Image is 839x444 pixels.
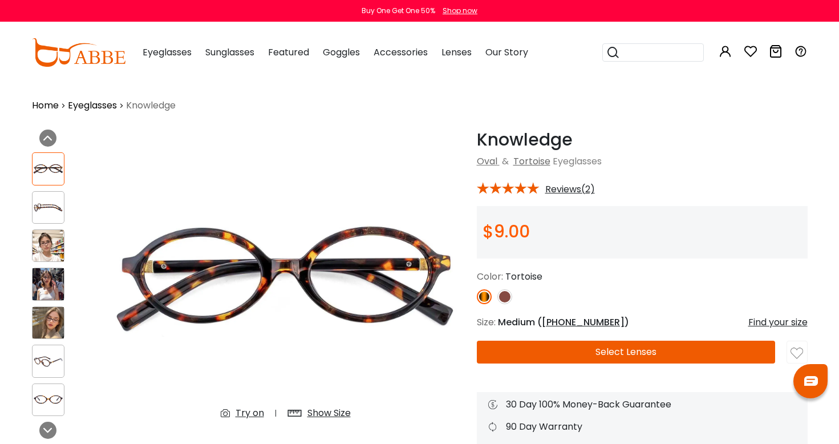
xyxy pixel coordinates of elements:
[488,398,796,411] div: 30 Day 100% Money-Back Guarantee
[68,99,117,112] a: Eyeglasses
[542,316,625,329] span: [PHONE_NUMBER]
[126,99,176,112] span: Knowledge
[33,391,64,407] img: Knowledge Tortoise Acetate Eyeglasses , UniversalBridgeFit Frames from ABBE Glasses
[791,347,803,360] img: like
[143,46,192,59] span: Eyeglasses
[477,316,496,329] span: Size:
[33,353,64,369] img: Knowledge Tortoise Acetate Eyeglasses , UniversalBridgeFit Frames from ABBE Glasses
[441,46,472,59] span: Lenses
[485,46,528,59] span: Our Story
[553,155,602,168] span: Eyeglasses
[268,46,309,59] span: Featured
[483,219,530,244] span: $9.00
[513,155,550,168] a: Tortoise
[804,376,818,386] img: chat
[236,406,264,420] div: Try on
[748,316,808,329] div: Find your size
[477,155,497,168] a: Oval
[500,155,511,168] span: &
[498,316,629,329] span: Medium ( )
[33,230,64,261] img: Knowledge Tortoise Acetate Eyeglasses , UniversalBridgeFit Frames from ABBE Glasses
[33,268,64,300] img: Knowledge Tortoise Acetate Eyeglasses , UniversalBridgeFit Frames from ABBE Glasses
[307,406,351,420] div: Show Size
[362,6,435,16] div: Buy One Get One 50%
[205,46,254,59] span: Sunglasses
[33,161,64,177] img: Knowledge Tortoise Acetate Eyeglasses , UniversalBridgeFit Frames from ABBE Glasses
[488,420,796,434] div: 90 Day Warranty
[33,307,64,338] img: Knowledge Tortoise Acetate Eyeglasses , UniversalBridgeFit Frames from ABBE Glasses
[545,184,595,195] span: Reviews(2)
[477,341,776,364] button: Select Lenses
[443,6,477,16] div: Shop now
[106,130,465,429] img: Knowledge Tortoise Acetate Eyeglasses , UniversalBridgeFit Frames from ABBE Glasses
[437,6,477,15] a: Shop now
[33,200,64,216] img: Knowledge Tortoise Acetate Eyeglasses , UniversalBridgeFit Frames from ABBE Glasses
[477,270,503,283] span: Color:
[323,46,360,59] span: Goggles
[477,130,808,150] h1: Knowledge
[32,38,125,67] img: abbeglasses.com
[505,270,542,283] span: Tortoise
[374,46,428,59] span: Accessories
[32,99,59,112] a: Home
